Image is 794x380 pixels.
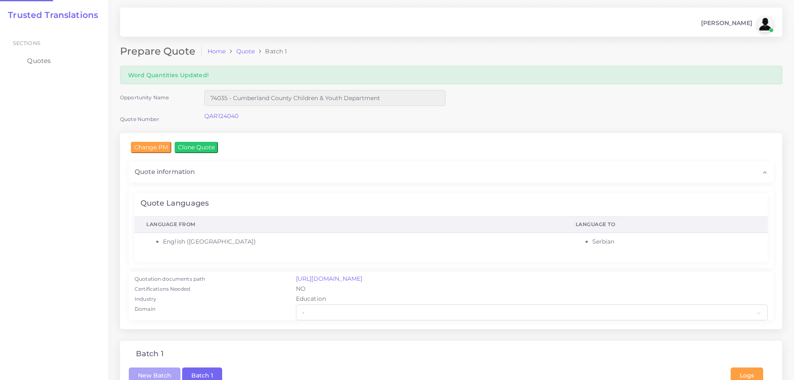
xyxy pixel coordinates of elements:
[120,94,169,101] label: Opportunity Name
[2,10,98,20] a: Trusted Translations
[6,52,102,70] a: Quotes
[163,237,552,246] li: English ([GEOGRAPHIC_DATA])
[204,112,238,120] a: QAR124040
[255,47,287,55] li: Batch 1
[290,294,774,305] div: Education
[135,295,156,303] label: Industry
[131,142,171,153] input: Change PM
[13,40,40,46] span: Sections
[120,66,782,84] div: Word Quantities Updated!
[136,350,164,359] h4: Batch 1
[564,216,768,233] th: Language To
[27,56,51,65] span: Quotes
[135,285,190,293] label: Certifications Needed
[135,216,564,233] th: Language From
[208,47,226,55] a: Home
[740,372,754,379] span: Logs
[135,275,205,283] label: Quotation documents path
[175,142,218,153] input: Clone Quote
[120,116,159,123] label: Quote Number
[296,275,363,282] a: [URL][DOMAIN_NAME]
[140,199,209,208] h4: Quote Languages
[592,237,756,246] li: Serbian
[135,305,155,313] label: Domain
[236,47,255,55] a: Quote
[120,45,202,58] h2: Prepare Quote
[129,161,774,182] div: Quote information
[182,371,222,379] a: Batch 1
[135,167,195,176] span: Quote information
[697,16,776,33] a: [PERSON_NAME]avatar
[129,371,180,379] a: New Batch
[701,20,752,26] span: [PERSON_NAME]
[290,284,774,294] div: NO
[757,16,774,33] img: avatar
